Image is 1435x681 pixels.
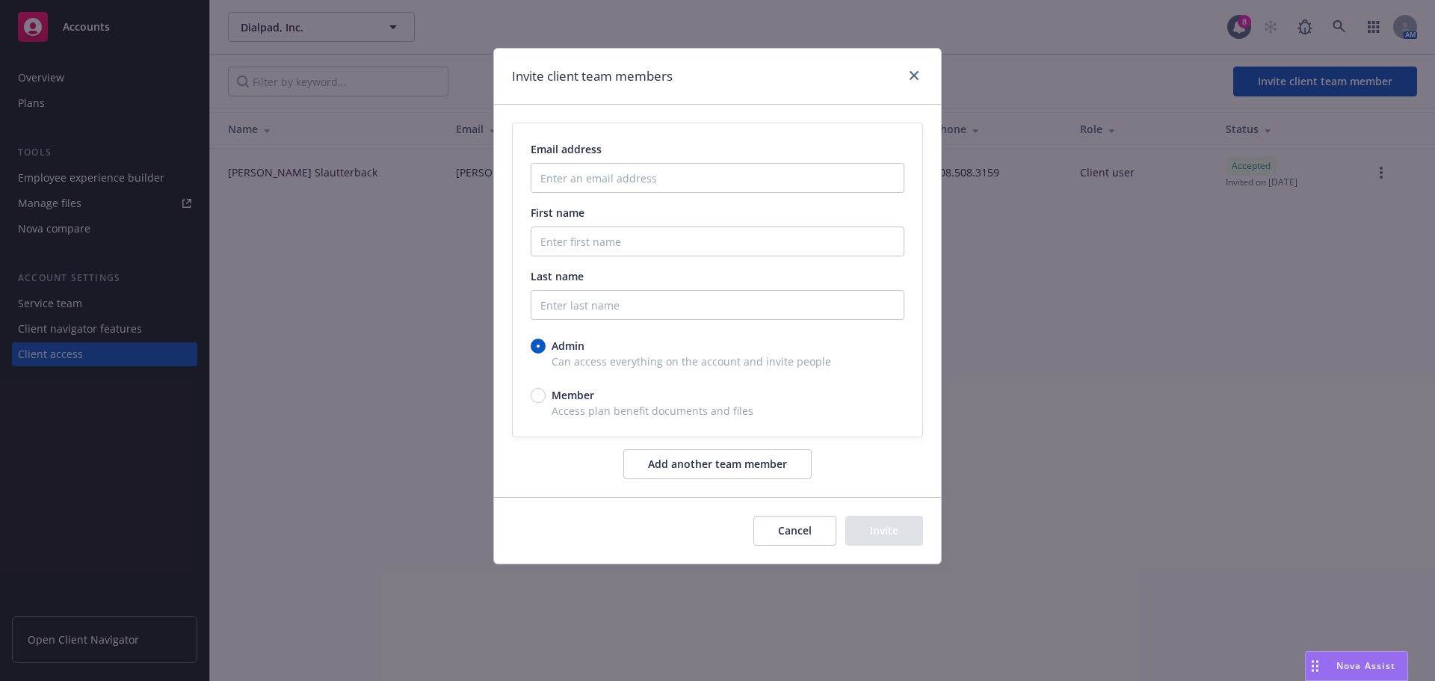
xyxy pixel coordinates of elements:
[531,206,584,220] span: First name
[1336,659,1395,672] span: Nova Assist
[531,163,904,193] input: Enter an email address
[552,387,594,403] span: Member
[552,338,584,354] span: Admin
[512,67,673,86] h1: Invite client team members
[905,67,923,84] a: close
[531,403,904,419] span: Access plan benefit documents and files
[531,339,546,354] input: Admin
[512,123,923,437] div: email
[531,142,602,156] span: Email address
[1305,651,1408,681] button: Nova Assist
[623,449,812,479] button: Add another team member
[753,516,836,546] button: Cancel
[531,290,904,320] input: Enter last name
[1306,652,1324,680] div: Drag to move
[531,227,904,256] input: Enter first name
[531,388,546,403] input: Member
[531,269,584,283] span: Last name
[531,354,904,369] span: Can access everything on the account and invite people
